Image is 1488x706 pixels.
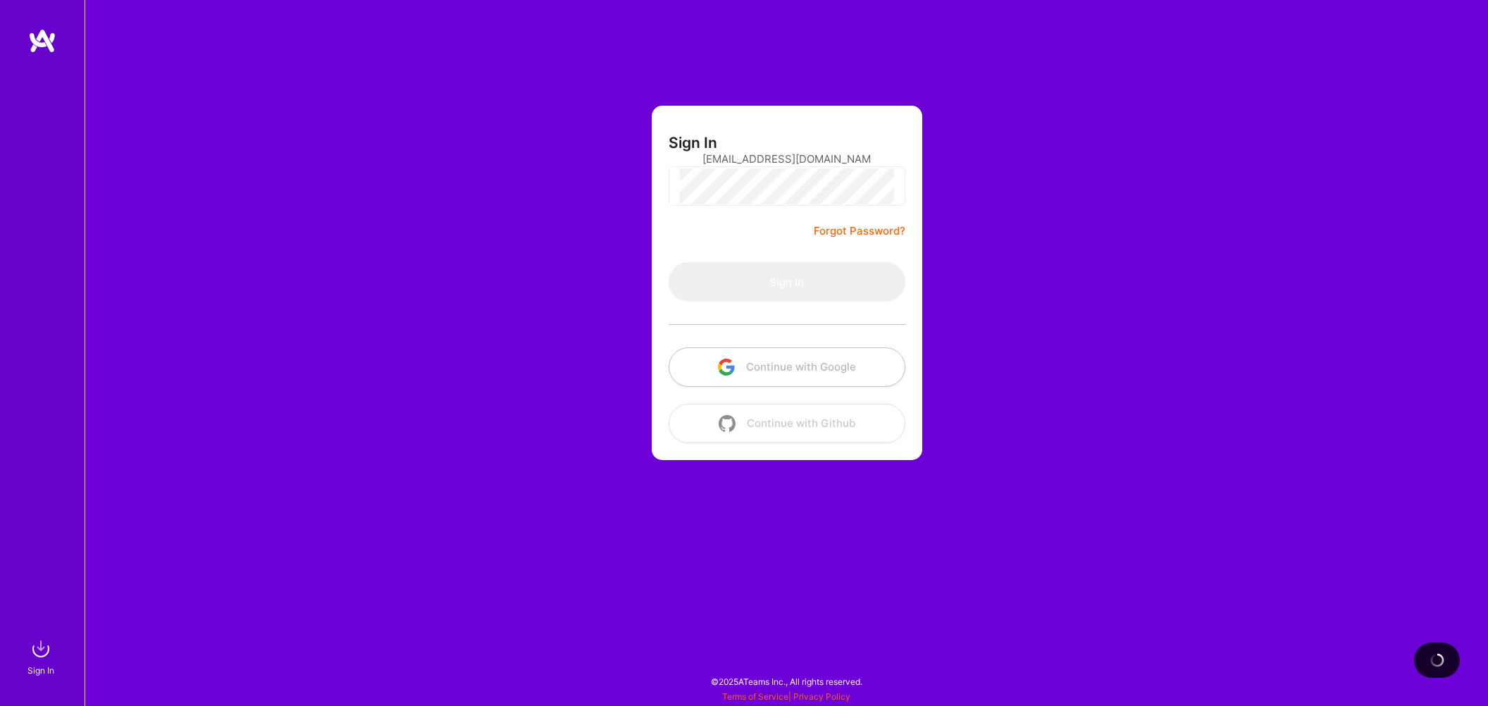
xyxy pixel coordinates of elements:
[669,134,717,151] h3: Sign In
[814,223,905,240] a: Forgot Password?
[1430,652,1445,668] img: loading
[669,347,905,387] button: Continue with Google
[669,404,905,443] button: Continue with Github
[718,359,735,376] img: icon
[722,691,850,702] span: |
[27,635,55,663] img: sign in
[793,691,850,702] a: Privacy Policy
[27,663,54,678] div: Sign In
[28,28,56,54] img: logo
[30,635,55,678] a: sign inSign In
[669,262,905,302] button: Sign In
[719,415,736,432] img: icon
[702,141,872,177] input: Email...
[722,691,788,702] a: Terms of Service
[85,664,1488,699] div: © 2025 ATeams Inc., All rights reserved.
